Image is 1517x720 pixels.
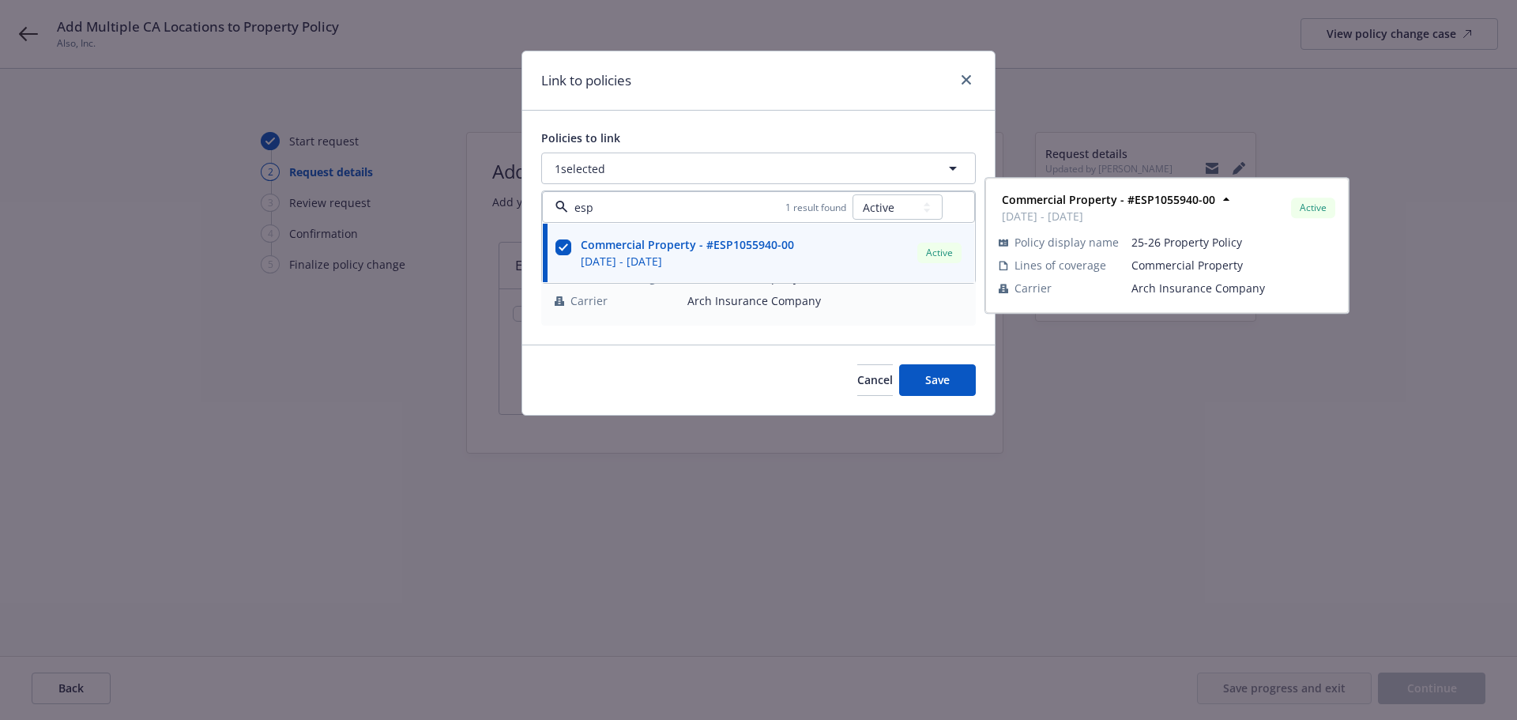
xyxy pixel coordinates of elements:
[687,292,962,309] span: Arch Insurance Company
[1014,234,1119,251] span: Policy display name
[785,201,846,214] span: 1 result found
[857,364,893,396] button: Cancel
[957,70,976,89] a: close
[1131,280,1335,296] span: Arch Insurance Company
[581,237,794,252] strong: Commercial Property - #ESP1055940-00
[541,153,976,184] button: 1selected
[899,364,976,396] button: Save
[1014,257,1106,273] span: Lines of coverage
[1002,192,1215,207] strong: Commercial Property - #ESP1055940-00
[1131,234,1335,251] span: 25-26 Property Policy
[541,70,631,91] h1: Link to policies
[555,160,605,177] span: 1 selected
[1014,280,1052,296] span: Carrier
[568,199,785,216] input: Filter by keyword
[925,372,950,387] span: Save
[1297,201,1329,215] span: Active
[1002,208,1215,224] span: [DATE] - [DATE]
[581,253,794,270] span: [DATE] - [DATE]
[1131,257,1335,273] span: Commercial Property
[570,292,608,309] span: Carrier
[857,372,893,387] span: Cancel
[924,246,955,260] span: Active
[541,130,620,145] span: Policies to link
